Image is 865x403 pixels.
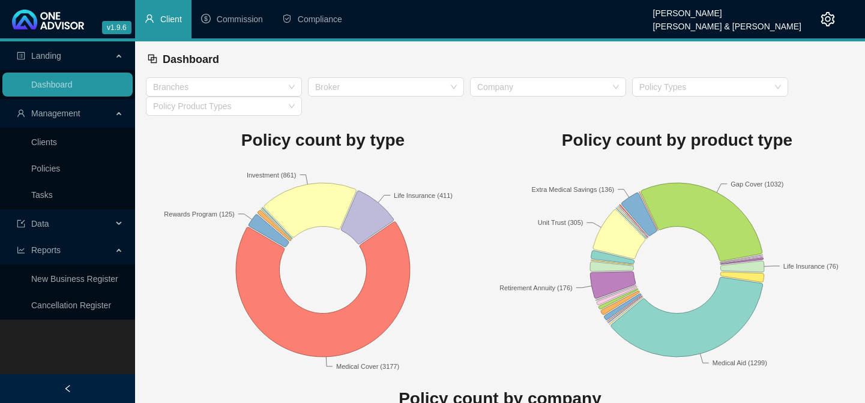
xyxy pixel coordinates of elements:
span: Compliance [298,14,342,24]
span: Management [31,109,80,118]
span: Client [160,14,182,24]
span: setting [821,12,835,26]
span: Reports [31,245,61,255]
h1: Policy count by product type [500,127,854,154]
span: import [17,219,25,228]
a: Cancellation Register [31,300,111,310]
span: dollar [201,14,211,23]
span: Dashboard [163,53,219,65]
span: user [145,14,154,23]
text: Retirement Annuity (176) [499,284,573,291]
text: Life Insurance (76) [783,262,839,269]
text: Investment (861) [247,171,297,178]
span: block [147,53,158,64]
a: Dashboard [31,80,73,89]
text: Rewards Program (125) [164,210,234,217]
span: safety [282,14,292,23]
span: line-chart [17,246,25,254]
img: 2df55531c6924b55f21c4cf5d4484680-logo-light.svg [12,10,84,29]
span: v1.9.6 [102,21,131,34]
text: Life Insurance (411) [394,191,453,199]
span: Commission [217,14,263,24]
a: Tasks [31,190,53,200]
span: Data [31,219,49,228]
span: Landing [31,51,61,61]
a: Clients [31,137,57,147]
text: Extra Medical Savings (136) [532,185,615,193]
span: profile [17,52,25,60]
span: user [17,109,25,118]
text: Medical Cover (3177) [336,362,399,369]
a: Policies [31,164,60,173]
text: Medical Aid (1299) [713,359,767,366]
h1: Policy count by type [146,127,500,154]
text: Gap Cover (1032) [731,180,783,187]
div: [PERSON_NAME] & [PERSON_NAME] [653,16,801,29]
a: New Business Register [31,274,118,284]
span: left [64,384,72,393]
text: Unit Trust (305) [538,219,583,226]
div: [PERSON_NAME] [653,3,801,16]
